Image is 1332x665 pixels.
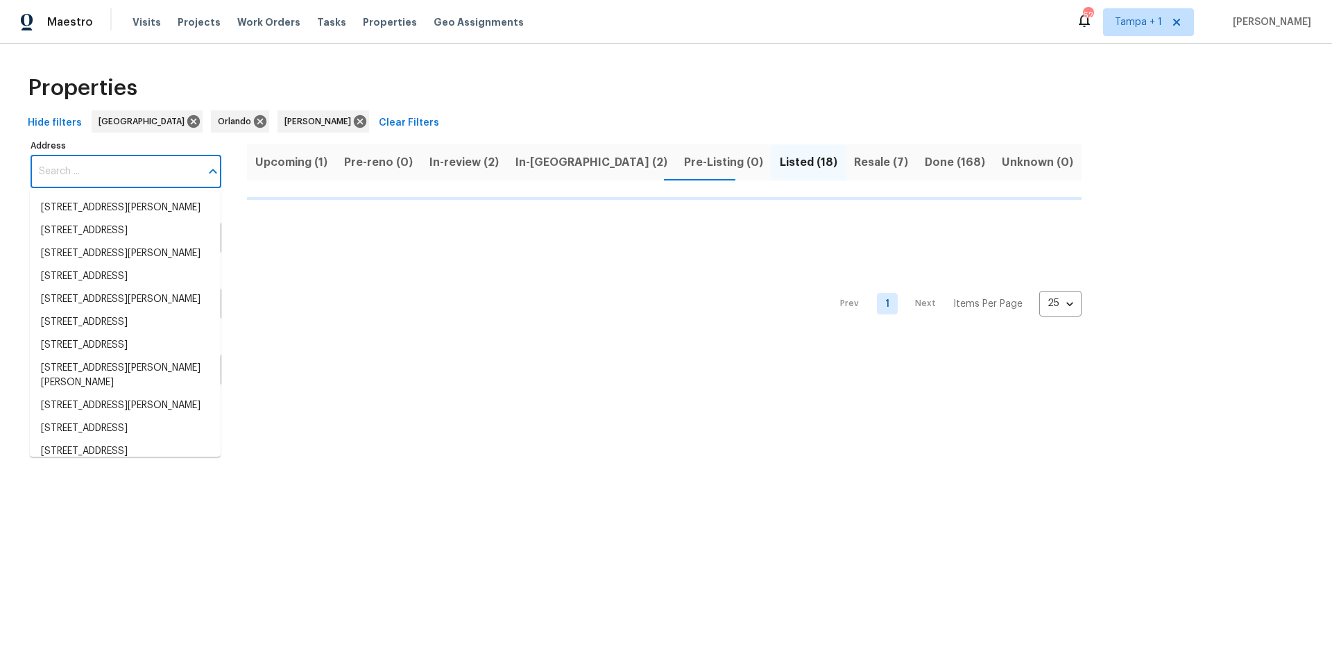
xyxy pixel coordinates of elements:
[515,153,667,172] span: In-[GEOGRAPHIC_DATA] (2)
[30,242,221,265] li: [STREET_ADDRESS][PERSON_NAME]
[28,115,82,132] span: Hide filters
[218,115,257,128] span: Orlando
[178,15,221,29] span: Projects
[277,110,369,133] div: [PERSON_NAME]
[47,15,93,29] span: Maestro
[133,15,161,29] span: Visits
[22,110,87,136] button: Hide filters
[30,357,221,394] li: [STREET_ADDRESS][PERSON_NAME][PERSON_NAME]
[30,394,221,417] li: [STREET_ADDRESS][PERSON_NAME]
[1115,15,1162,29] span: Tampa + 1
[434,15,524,29] span: Geo Assignments
[925,153,985,172] span: Done (168)
[92,110,203,133] div: [GEOGRAPHIC_DATA]
[30,440,221,463] li: [STREET_ADDRESS]
[30,265,221,288] li: [STREET_ADDRESS]
[31,142,221,150] label: Address
[30,334,221,357] li: [STREET_ADDRESS]
[684,153,763,172] span: Pre-Listing (0)
[1039,285,1082,321] div: 25
[99,115,190,128] span: [GEOGRAPHIC_DATA]
[30,288,221,311] li: [STREET_ADDRESS][PERSON_NAME]
[953,297,1023,311] p: Items Per Page
[30,196,221,219] li: [STREET_ADDRESS][PERSON_NAME]
[30,417,221,440] li: [STREET_ADDRESS]
[255,153,327,172] span: Upcoming (1)
[827,208,1082,400] nav: Pagination Navigation
[203,162,223,181] button: Close
[344,153,413,172] span: Pre-reno (0)
[284,115,357,128] span: [PERSON_NAME]
[30,311,221,334] li: [STREET_ADDRESS]
[31,155,200,188] input: Search ...
[1002,153,1073,172] span: Unknown (0)
[317,17,346,27] span: Tasks
[211,110,269,133] div: Orlando
[363,15,417,29] span: Properties
[780,153,837,172] span: Listed (18)
[237,15,300,29] span: Work Orders
[429,153,499,172] span: In-review (2)
[1227,15,1311,29] span: [PERSON_NAME]
[1083,8,1093,22] div: 62
[854,153,908,172] span: Resale (7)
[30,219,221,242] li: [STREET_ADDRESS]
[28,81,137,95] span: Properties
[877,293,898,314] a: Goto page 1
[373,110,445,136] button: Clear Filters
[379,115,439,132] span: Clear Filters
